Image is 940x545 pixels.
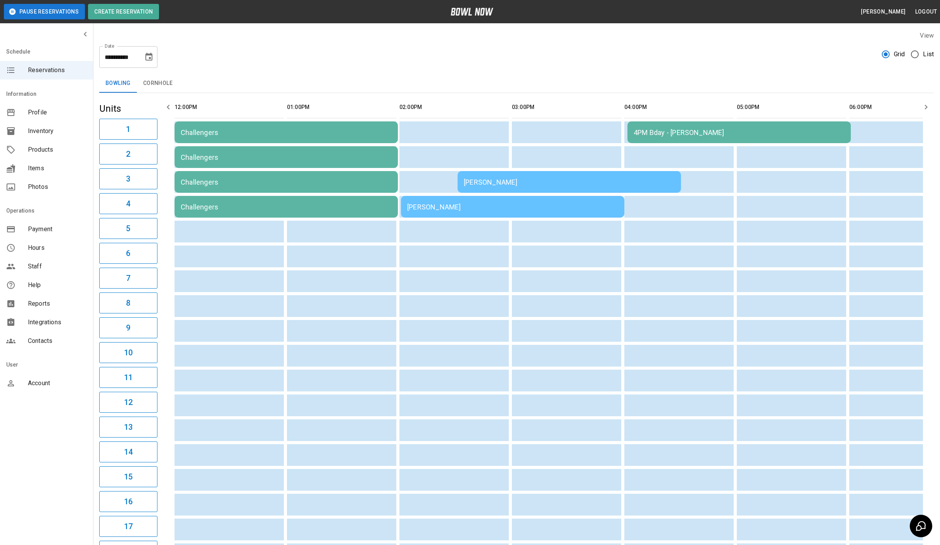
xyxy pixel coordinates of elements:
th: 02:00PM [399,96,509,118]
h6: 15 [124,471,133,483]
button: Create Reservation [88,4,159,19]
span: Integrations [28,318,87,327]
button: Pause Reservations [4,4,85,19]
th: 03:00PM [512,96,621,118]
div: Challengers [181,178,392,186]
h6: 8 [126,297,130,309]
button: 9 [99,317,157,338]
button: 5 [99,218,157,239]
div: Challengers [181,203,392,211]
button: 16 [99,491,157,512]
span: Help [28,280,87,290]
span: Staff [28,262,87,271]
h6: 2 [126,148,130,160]
h6: 4 [126,197,130,210]
div: inventory tabs [99,74,934,93]
button: 1 [99,119,157,140]
button: Logout [912,5,940,19]
h6: 14 [124,446,133,458]
button: [PERSON_NAME] [858,5,909,19]
span: Hours [28,243,87,253]
span: Inventory [28,126,87,136]
th: 12:00PM [175,96,284,118]
span: Profile [28,108,87,117]
span: Contacts [28,336,87,346]
button: 14 [99,441,157,462]
button: 11 [99,367,157,388]
div: 4PM Bday - [PERSON_NAME] [634,128,845,137]
h6: 9 [126,322,130,334]
button: 7 [99,268,157,289]
h6: 6 [126,247,130,260]
span: Reports [28,299,87,308]
div: [PERSON_NAME] [464,178,675,186]
h6: 5 [126,222,130,235]
span: Grid [894,50,905,59]
div: Challengers [181,153,392,161]
h6: 1 [126,123,130,135]
span: List [923,50,934,59]
h6: 3 [126,173,130,185]
h6: 13 [124,421,133,433]
span: Reservations [28,66,87,75]
h6: 16 [124,495,133,508]
button: 6 [99,243,157,264]
button: 2 [99,144,157,164]
h6: 12 [124,396,133,408]
button: 17 [99,516,157,537]
h6: 11 [124,371,133,384]
span: Items [28,164,87,173]
button: 12 [99,392,157,413]
button: 8 [99,292,157,313]
img: logo [451,8,493,16]
button: Cornhole [137,74,179,93]
button: 3 [99,168,157,189]
h5: Units [99,102,157,115]
span: Photos [28,182,87,192]
span: Products [28,145,87,154]
h6: 7 [126,272,130,284]
div: Challengers [181,128,392,137]
button: Choose date, selected date is Aug 17, 2025 [141,49,157,65]
th: 01:00PM [287,96,396,118]
span: Payment [28,225,87,234]
label: View [920,32,934,39]
button: 15 [99,466,157,487]
button: Bowling [99,74,137,93]
button: 13 [99,417,157,438]
span: Account [28,379,87,388]
h6: 17 [124,520,133,533]
h6: 10 [124,346,133,359]
button: 4 [99,193,157,214]
div: [PERSON_NAME] [407,203,618,211]
button: 10 [99,342,157,363]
